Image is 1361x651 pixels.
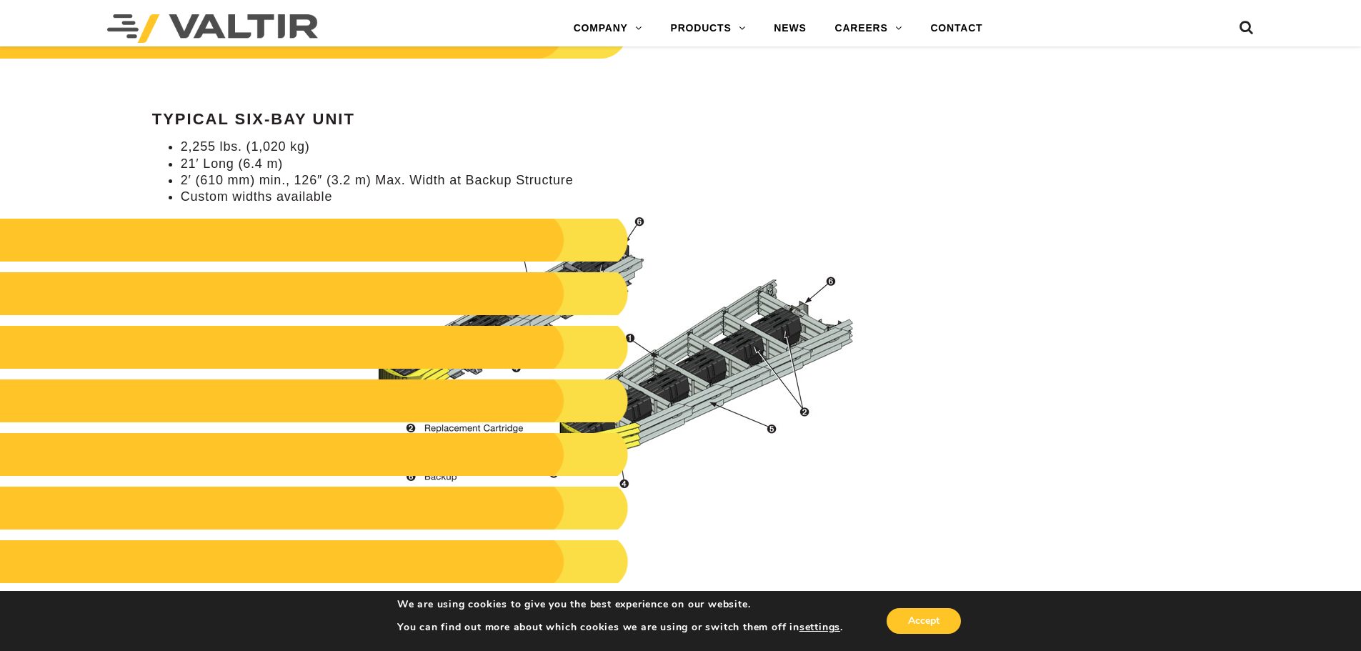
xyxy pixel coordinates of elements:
[152,110,355,128] strong: Typical Six-Bay Unit
[887,608,961,634] button: Accept
[759,14,820,43] a: NEWS
[181,156,869,172] li: 21′ Long (6.4 m)
[181,172,869,189] li: 2′ (610 mm) min., 126″ (3.2 m) Max. Width at Backup Structure
[821,14,917,43] a: CAREERS
[107,14,318,43] img: Valtir
[397,621,843,634] p: You can find out more about which cookies we are using or switch them off in .
[181,189,869,205] li: Custom widths available
[397,598,843,611] p: We are using cookies to give you the best experience on our website.
[181,139,869,155] li: 2,255 lbs. (1,020 kg)
[657,14,760,43] a: PRODUCTS
[916,14,997,43] a: CONTACT
[559,14,657,43] a: COMPANY
[799,621,840,634] button: settings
